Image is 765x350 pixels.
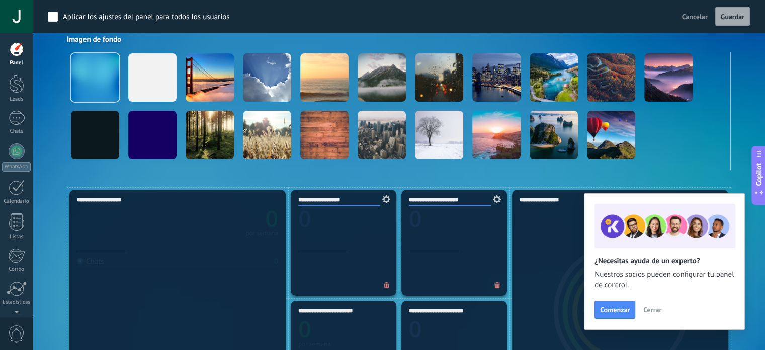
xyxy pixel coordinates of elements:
[2,60,31,66] div: Panel
[594,270,734,290] span: Nuestros socios pueden configurar tu panel de control.
[678,9,712,24] button: Cancelar
[715,7,750,26] button: Guardar
[67,35,731,44] div: Imagen de fondo
[2,198,31,205] div: Calendario
[2,162,31,172] div: WhatsApp
[643,306,661,313] span: Cerrar
[721,13,744,20] span: Guardar
[600,306,630,313] span: Comenzar
[594,256,734,266] h2: ¿Necesitas ayuda de un experto?
[594,301,635,319] button: Comenzar
[2,128,31,135] div: Chats
[754,163,764,186] span: Copilot
[63,12,230,22] div: Aplicar los ajustes del panel para todos los usuarios
[2,234,31,240] div: Listas
[639,302,666,317] button: Cerrar
[2,266,31,273] div: Correo
[2,299,31,306] div: Estadísticas
[2,96,31,103] div: Leads
[682,12,708,21] span: Cancelar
